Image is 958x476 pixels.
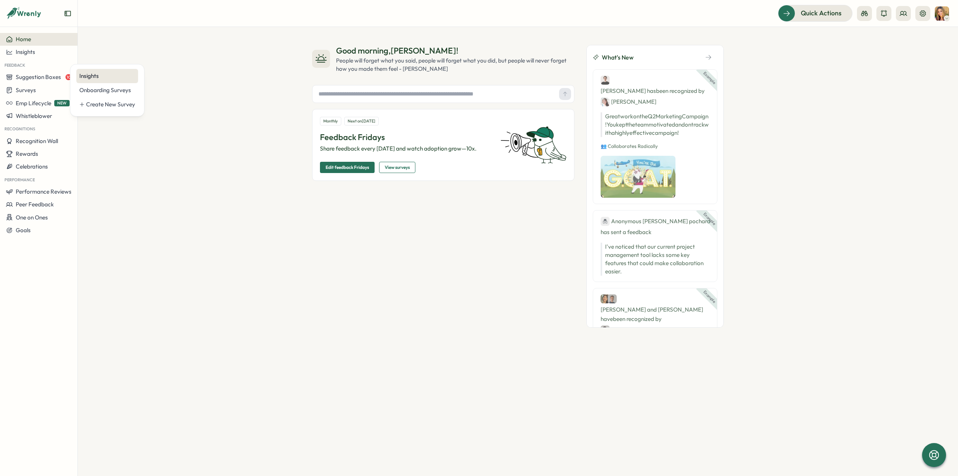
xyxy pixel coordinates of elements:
[601,156,675,198] img: Recognition Image
[801,8,842,18] span: Quick Actions
[601,97,610,106] img: Jane
[601,76,610,85] img: Ben
[16,150,38,157] span: Rewards
[76,83,138,97] a: Onboarding Surveys
[608,294,617,303] img: Jack
[935,6,949,21] img: Tarin O'Neill
[64,10,71,17] button: Expand sidebar
[601,325,610,334] img: Carlos
[65,74,71,80] span: 10
[326,162,369,173] span: Edit feedback Fridays
[320,131,491,143] p: Feedback Fridays
[79,86,135,94] div: Onboarding Surveys
[601,216,710,226] div: Anonymous [PERSON_NAME] pochard
[320,162,375,173] button: Edit feedback Fridays
[320,117,341,125] div: Monthly
[54,100,70,106] span: NEW
[76,69,138,83] a: Insights
[605,243,710,276] p: I've noticed that our current project management tool lacks some key features that could make col...
[601,97,656,106] div: [PERSON_NAME]
[16,137,58,145] span: Recognition Wall
[336,45,574,57] div: Good morning , [PERSON_NAME] !
[16,100,51,107] span: Emp Lifecycle
[601,216,710,237] div: has sent a feedback
[601,325,656,334] div: [PERSON_NAME]
[16,214,48,221] span: One on Ones
[602,53,634,62] span: What's New
[385,162,410,173] span: View surveys
[601,76,710,106] div: [PERSON_NAME] has been recognized by
[601,294,610,303] img: Cassie
[76,97,138,112] a: Create New Survey
[778,5,852,21] button: Quick Actions
[16,48,35,55] span: Insights
[16,36,31,43] span: Home
[86,100,135,109] div: Create New Survey
[16,87,36,94] span: Surveys
[16,112,52,119] span: Whistleblower
[320,145,491,153] p: Share feedback every [DATE] and watch adoption grow—10x.
[601,112,710,137] p: Great work on the Q2 Marketing Campaign! You kept the team motivated and on track with a highly e...
[601,143,710,150] p: 👥 Collaborates Radically
[16,227,31,234] span: Goals
[16,201,54,208] span: Peer Feedback
[79,72,135,80] div: Insights
[16,163,48,170] span: Celebrations
[379,162,415,173] button: View surveys
[336,57,574,73] div: People will forget what you said, people will forget what you did, but people will never forget h...
[16,188,71,195] span: Performance Reviews
[601,294,710,334] div: [PERSON_NAME] and [PERSON_NAME] have been recognized by
[16,73,61,81] span: Suggestion Boxes
[344,117,379,125] div: Next on [DATE]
